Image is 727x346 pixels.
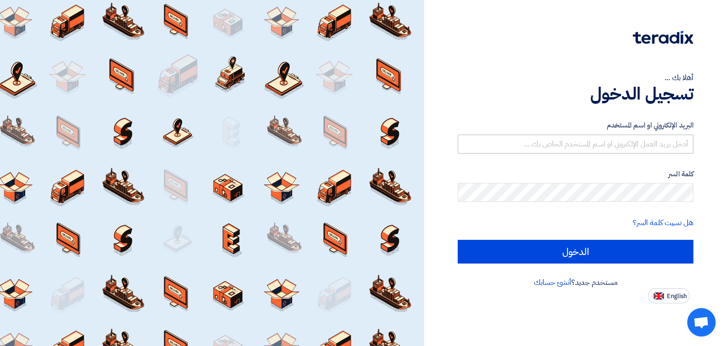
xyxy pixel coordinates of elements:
input: الدخول [458,240,693,264]
a: هل نسيت كلمة السر؟ [633,217,693,228]
a: أنشئ حسابك [534,277,571,288]
span: English [667,293,687,300]
label: كلمة السر [458,169,693,180]
img: Teradix logo [633,31,693,44]
label: البريد الإلكتروني او اسم المستخدم [458,120,693,131]
h1: تسجيل الدخول [458,83,693,104]
button: English [648,288,690,303]
div: مستخدم جديد؟ [458,277,693,288]
div: أهلا بك ... [458,72,693,83]
input: أدخل بريد العمل الإلكتروني او اسم المستخدم الخاص بك ... [458,135,693,154]
div: Open chat [687,308,716,337]
img: en-US.png [654,292,664,300]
